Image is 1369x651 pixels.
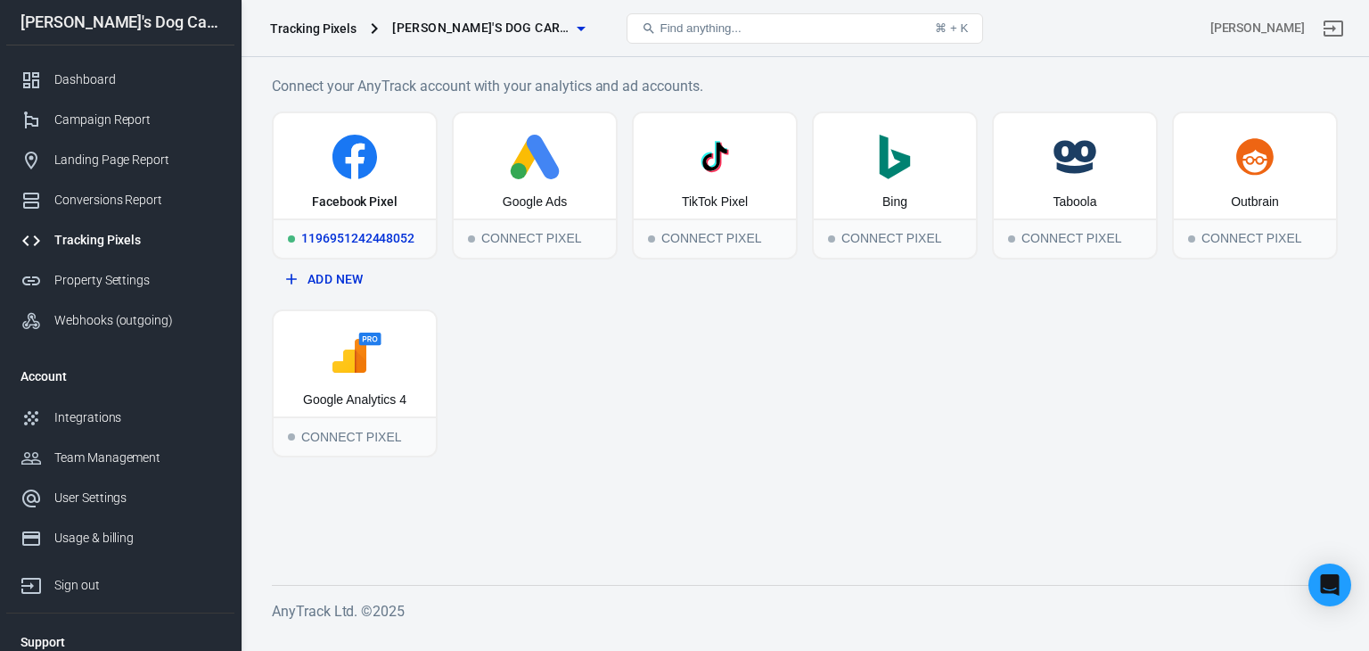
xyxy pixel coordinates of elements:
[6,518,234,558] a: Usage & billing
[6,220,234,260] a: Tracking Pixels
[634,218,796,258] div: Connect Pixel
[814,218,976,258] div: Connect Pixel
[6,260,234,301] a: Property Settings
[1231,194,1279,211] div: Outbrain
[992,111,1158,260] button: TaboolaConnect PixelConnect Pixel
[303,391,406,409] div: Google Analytics 4
[632,111,798,260] button: TikTok PixelConnect PixelConnect Pixel
[54,408,220,427] div: Integrations
[279,263,430,296] button: Add New
[54,111,220,129] div: Campaign Report
[6,398,234,438] a: Integrations
[503,194,567,211] div: Google Ads
[54,231,220,250] div: Tracking Pixels
[6,140,234,180] a: Landing Page Report
[6,180,234,220] a: Conversions Report
[272,309,438,457] button: Google Analytics 4Connect PixelConnect Pixel
[452,111,618,260] button: Google AdsConnect PixelConnect Pixel
[1210,19,1305,37] div: Account id: w1td9fp5
[274,416,436,456] div: Connect Pixel
[6,558,234,606] a: Sign out
[627,13,983,44] button: Find anything...⌘ + K
[274,218,436,258] div: 1196951242448052
[1188,235,1195,243] span: Connect Pixel
[54,191,220,210] div: Conversions Report
[828,235,835,243] span: Connect Pixel
[54,271,220,290] div: Property Settings
[288,433,295,441] span: Connect Pixel
[6,14,234,30] div: [PERSON_NAME]'s Dog Care Shop
[385,12,592,45] button: [PERSON_NAME]'s Dog Care Shop
[54,576,220,595] div: Sign out
[6,301,234,341] a: Webhooks (outgoing)
[54,449,220,467] div: Team Management
[54,151,220,169] div: Landing Page Report
[1008,235,1015,243] span: Connect Pixel
[272,111,438,260] a: Facebook PixelRunning1196951242448052
[6,100,234,140] a: Campaign Report
[54,489,220,507] div: User Settings
[994,218,1156,258] div: Connect Pixel
[6,355,234,398] li: Account
[1308,564,1351,606] div: Open Intercom Messenger
[812,111,978,260] button: BingConnect PixelConnect Pixel
[882,194,907,211] div: Bing
[6,60,234,100] a: Dashboard
[392,17,570,39] span: Emma's Dog Care Shop
[1172,111,1338,260] button: OutbrainConnect PixelConnect Pixel
[660,21,741,35] span: Find anything...
[54,529,220,548] div: Usage & billing
[1174,218,1336,258] div: Connect Pixel
[648,235,655,243] span: Connect Pixel
[288,235,295,243] span: Running
[272,600,1338,622] h6: AnyTrack Ltd. © 2025
[1053,194,1096,211] div: Taboola
[468,235,475,243] span: Connect Pixel
[935,21,968,35] div: ⌘ + K
[270,20,357,37] div: Tracking Pixels
[1312,7,1355,50] a: Sign out
[454,218,616,258] div: Connect Pixel
[54,311,220,330] div: Webhooks (outgoing)
[682,194,748,211] div: TikTok Pixel
[54,70,220,89] div: Dashboard
[6,478,234,518] a: User Settings
[312,194,398,211] div: Facebook Pixel
[272,75,1338,97] h6: Connect your AnyTrack account with your analytics and ad accounts.
[6,438,234,478] a: Team Management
